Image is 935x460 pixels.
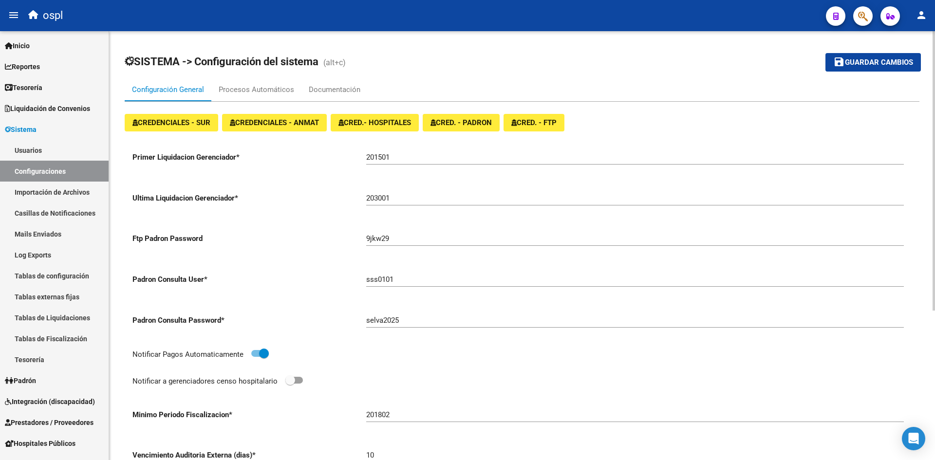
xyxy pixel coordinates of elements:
[338,118,411,127] span: CRED.- HOSPITALES
[132,274,366,285] p: Padron Consulta User
[222,114,327,131] button: CREDENCIALES - ANMAT
[5,124,37,135] span: Sistema
[5,103,90,114] span: Liquidación de Convenios
[423,114,500,131] button: CRED. - PADRON
[132,377,278,386] span: Notificar a gerenciadores censo hospitalario
[125,55,318,68] span: SISTEMA -> Configuración del sistema
[132,84,204,95] div: Configuración General
[430,118,492,127] span: CRED. - PADRON
[916,9,927,21] mat-icon: person
[331,114,419,131] button: CRED.- HOSPITALES
[5,417,93,428] span: Prestadores / Proveedores
[132,409,366,420] p: Minimo Periodo Fiscalizacion
[43,5,63,26] span: ospl
[825,53,921,71] button: Guardar cambios
[5,61,40,72] span: Reportes
[132,233,366,244] p: Ftp Padron Password
[323,58,346,67] span: (alt+c)
[5,438,75,449] span: Hospitales Públicos
[504,114,564,131] button: CRED. - FTP
[845,58,913,67] span: Guardar cambios
[219,84,294,95] div: Procesos Automáticos
[511,118,557,127] span: CRED. - FTP
[132,350,243,359] span: Notificar Pagos Automaticamente
[132,193,366,203] p: Ultima Liquidacion Gerenciador
[902,427,925,450] div: Open Intercom Messenger
[5,82,42,93] span: Tesorería
[5,375,36,386] span: Padrón
[309,84,360,95] div: Documentación
[5,396,95,407] span: Integración (discapacidad)
[132,152,366,163] p: Primer Liquidacion Gerenciador
[132,118,210,127] span: CREDENCIALES - SUR
[132,315,366,326] p: Padron Consulta Password
[230,118,319,127] span: CREDENCIALES - ANMAT
[125,114,218,131] button: CREDENCIALES - SUR
[833,56,845,68] mat-icon: save
[8,9,19,21] mat-icon: menu
[5,40,30,51] span: Inicio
